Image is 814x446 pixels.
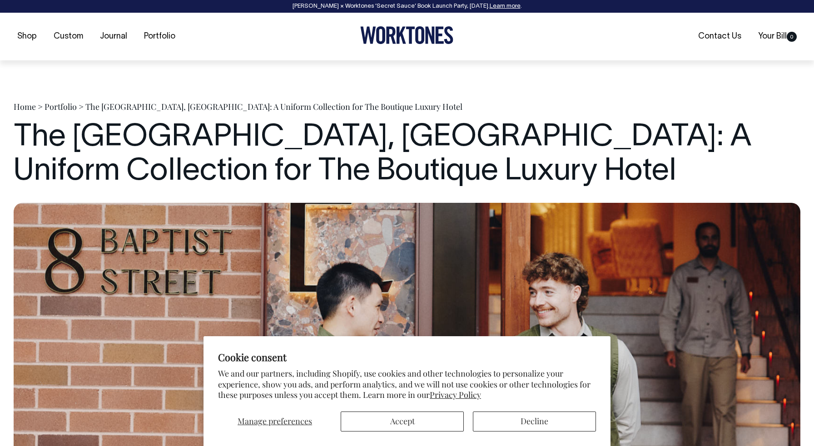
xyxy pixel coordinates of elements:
[218,412,332,431] button: Manage preferences
[9,3,805,10] div: [PERSON_NAME] × Worktones ‘Secret Sauce’ Book Launch Party, [DATE]. .
[490,4,521,9] a: Learn more
[14,101,36,112] a: Home
[50,29,87,44] a: Custom
[45,101,77,112] a: Portfolio
[430,389,481,400] a: Privacy Policy
[38,101,43,112] span: >
[14,121,800,189] h1: The [GEOGRAPHIC_DATA], [GEOGRAPHIC_DATA]: A Uniform Collection for The Boutique Luxury Hotel
[218,351,596,363] h2: Cookie consent
[218,368,596,400] p: We and our partners, including Shopify, use cookies and other technologies to personalize your ex...
[787,32,797,42] span: 0
[140,29,179,44] a: Portfolio
[341,412,464,431] button: Accept
[96,29,131,44] a: Journal
[85,101,462,112] span: The [GEOGRAPHIC_DATA], [GEOGRAPHIC_DATA]: A Uniform Collection for The Boutique Luxury Hotel
[238,416,312,426] span: Manage preferences
[473,412,596,431] button: Decline
[754,29,800,44] a: Your Bill0
[695,29,745,44] a: Contact Us
[14,29,40,44] a: Shop
[79,101,84,112] span: >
